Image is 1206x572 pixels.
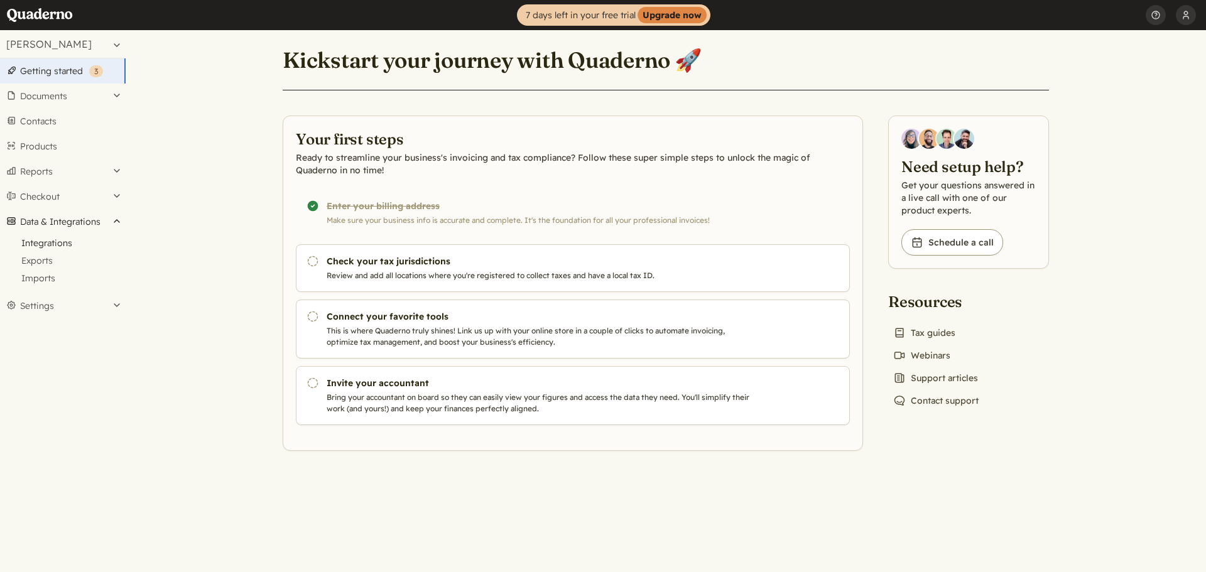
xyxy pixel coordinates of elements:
[327,392,755,414] p: Bring your accountant on board so they can easily view your figures and access the data they need...
[901,129,921,149] img: Diana Carrasco, Account Executive at Quaderno
[296,244,850,292] a: Check your tax jurisdictions Review and add all locations where you're registered to collect taxe...
[888,347,955,364] a: Webinars
[327,270,755,281] p: Review and add all locations where you're registered to collect taxes and have a local tax ID.
[327,377,755,389] h3: Invite your accountant
[638,7,707,23] strong: Upgrade now
[888,392,984,409] a: Contact support
[296,151,850,176] p: Ready to streamline your business's invoicing and tax compliance? Follow these super simple steps...
[296,366,850,425] a: Invite your accountant Bring your accountant on board so they can easily view your figures and ac...
[327,310,755,323] h3: Connect your favorite tools
[937,129,957,149] img: Ivo Oltmans, Business Developer at Quaderno
[954,129,974,149] img: Javier Rubio, DevRel at Quaderno
[283,46,702,74] h1: Kickstart your journey with Quaderno 🚀
[919,129,939,149] img: Jairo Fumero, Account Executive at Quaderno
[327,325,755,348] p: This is where Quaderno truly shines! Link us up with your online store in a couple of clicks to a...
[296,129,850,149] h2: Your first steps
[94,67,98,76] span: 3
[888,291,984,311] h2: Resources
[901,229,1003,256] a: Schedule a call
[901,179,1036,217] p: Get your questions answered in a live call with one of our product experts.
[901,156,1036,176] h2: Need setup help?
[888,369,983,387] a: Support articles
[327,255,755,267] h3: Check your tax jurisdictions
[296,299,850,359] a: Connect your favorite tools This is where Quaderno truly shines! Link us up with your online stor...
[888,324,960,342] a: Tax guides
[517,4,710,26] a: 7 days left in your free trialUpgrade now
